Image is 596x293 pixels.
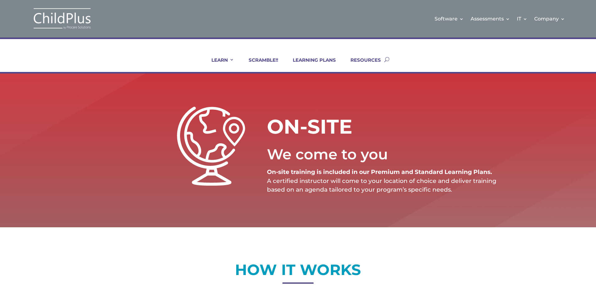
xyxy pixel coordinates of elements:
a: LEARNING PLANS [285,57,336,72]
a: RESOURCES [343,57,381,72]
span: A certified instructor will come to your location of choice and deliver training based on an agen... [267,177,496,193]
a: Assessments [471,6,510,31]
a: LEARN [204,57,234,72]
img: onsite-white-256px [177,107,245,186]
h2: HOW IT WORKS [99,260,497,282]
a: SCRAMBLE!! [241,57,278,72]
a: IT [517,6,527,31]
strong: On-site training is included in our Premium and Standard Learning Plans. [267,168,492,175]
h1: ON-SITE [267,114,431,143]
a: Company [534,6,565,31]
div: We come to you [267,141,497,168]
iframe: Chat Widget [565,263,596,293]
a: Software [435,6,464,31]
